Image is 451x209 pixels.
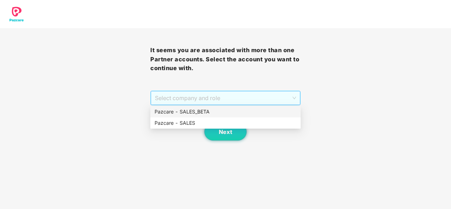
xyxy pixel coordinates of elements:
[155,108,296,116] div: Pazcare - SALES_BETA
[155,91,296,105] span: Select company and role
[150,106,301,117] div: Pazcare - SALES_BETA
[150,117,301,129] div: Pazcare - SALES
[155,119,296,127] div: Pazcare - SALES
[204,123,247,141] button: Next
[150,46,301,73] h3: It seems you are associated with more than one Partner accounts. Select the account you want to c...
[219,129,232,135] span: Next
